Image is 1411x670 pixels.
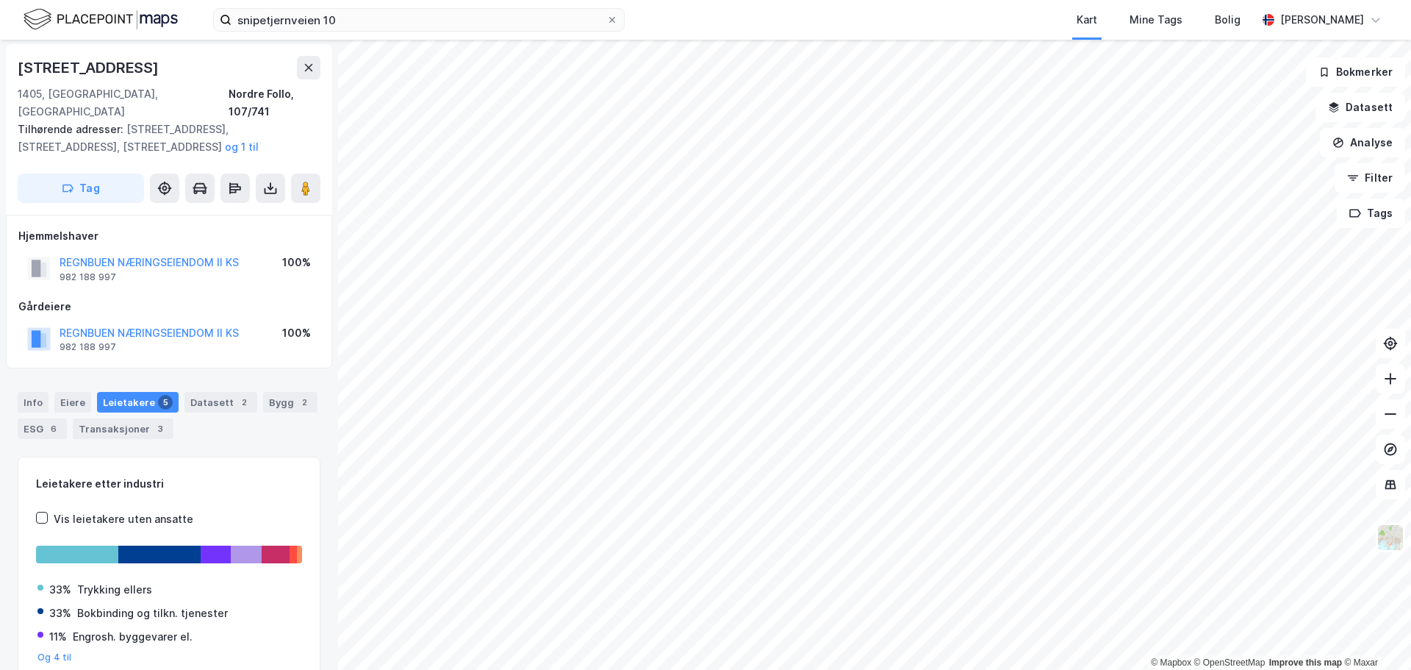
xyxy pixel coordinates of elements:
div: 982 188 997 [60,341,116,353]
button: Tag [18,174,144,203]
button: Filter [1335,163,1405,193]
a: OpenStreetMap [1194,657,1265,668]
div: Leietakere [97,392,179,413]
div: Gårdeiere [18,298,320,316]
span: Tilhørende adresser: [18,123,126,135]
div: Info [18,392,49,413]
div: 33% [49,605,71,622]
div: ESG [18,418,67,439]
button: Og 4 til [37,652,72,663]
div: Kart [1077,11,1097,29]
div: 100% [282,254,311,271]
img: logo.f888ab2527a4732fd821a326f86c7f29.svg [24,7,178,32]
div: Vis leietakere uten ansatte [54,510,193,528]
div: [STREET_ADDRESS], [STREET_ADDRESS], [STREET_ADDRESS] [18,121,309,156]
a: Improve this map [1269,657,1342,668]
div: Bolig [1215,11,1241,29]
div: Hjemmelshaver [18,227,320,245]
a: Mapbox [1151,657,1191,668]
div: Bokbinding og tilkn. tjenester [77,605,228,622]
div: Mine Tags [1130,11,1182,29]
div: Bygg [263,392,317,413]
div: Leietakere etter industri [36,475,302,493]
div: Eiere [54,392,91,413]
button: Datasett [1315,93,1405,122]
div: 6 [46,421,61,436]
div: Engrosh. byggevarer el. [73,628,193,646]
div: Datasett [184,392,257,413]
div: 11% [49,628,67,646]
iframe: Chat Widget [1338,599,1411,670]
button: Bokmerker [1306,57,1405,87]
button: Tags [1337,199,1405,228]
div: 2 [237,395,251,410]
div: Transaksjoner [73,418,173,439]
div: 982 188 997 [60,271,116,283]
div: 100% [282,324,311,342]
div: Trykking ellers [77,581,152,599]
img: Z [1376,524,1404,552]
div: [PERSON_NAME] [1280,11,1364,29]
button: Analyse [1320,128,1405,157]
div: 5 [158,395,173,410]
div: 2 [297,395,312,410]
input: Søk på adresse, matrikkel, gårdeiere, leietakere eller personer [231,9,606,31]
div: Nordre Follo, 107/741 [229,85,320,121]
div: 1405, [GEOGRAPHIC_DATA], [GEOGRAPHIC_DATA] [18,85,229,121]
div: [STREET_ADDRESS] [18,56,162,79]
div: 33% [49,581,71,599]
div: 3 [153,421,168,436]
